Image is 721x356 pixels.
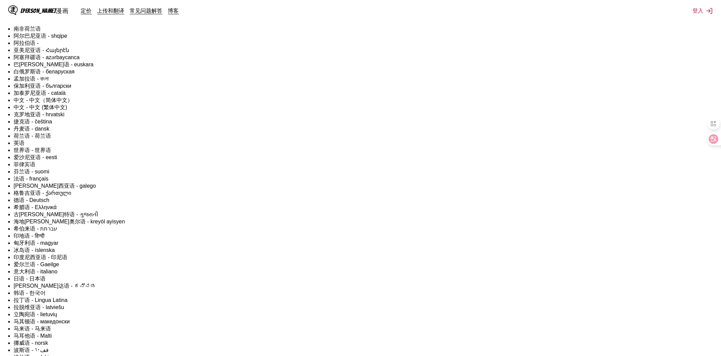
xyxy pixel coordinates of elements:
font: [PERSON_NAME]达语 - ಕನ್ನಡ [14,283,96,289]
font: 中文 - 中文 (繁体中文) [14,104,67,110]
font: 印地语 - हिन्दी [14,233,45,239]
font: 白俄罗斯语 - беларуская [14,69,75,74]
font: 南非荷兰语 [14,26,41,32]
font: 印度尼西亚语 - 印尼语 [14,254,67,260]
font: 匈牙利语 - magyar [14,240,59,246]
font: 丹麦语 - dansk [14,126,49,132]
font: 冰岛语 - íslenska [14,247,55,253]
font: 法语 - français [14,176,48,182]
font: 格鲁吉亚语 - ქართული [14,190,71,196]
font: 爱尔兰语 - Gaeilge [14,261,59,267]
font: 登入 [692,7,703,14]
font: 希腊语 - Ελληνικά [14,204,56,210]
font: 巴[PERSON_NAME]语 - euskara [14,62,94,67]
font: 英语 [14,140,24,146]
font: 克罗地亚语 - hrvatski [14,112,64,117]
font: 世界语 - 世界语 [14,147,51,153]
font: 菲律宾语 [14,162,35,167]
font: 中文 - 中文（简体中文） [14,97,73,103]
a: 常见问题解答 [130,7,163,14]
font: [PERSON_NAME]漫画 [20,7,69,14]
font: [PERSON_NAME]西亚语 - galego [14,183,96,189]
font: 亚美尼亚语 - Հայերէն [14,47,69,53]
font: 德语 - Deutsch [14,197,49,203]
font: 拉脱维亚语 - latviešu [14,304,64,310]
a: 定价 [81,7,92,14]
font: 意大利语 - italiano [14,269,58,274]
font: 捷克语 - čeština [14,119,52,124]
font: 芬兰语 - suomi [14,169,49,174]
font: 立陶宛语 - lietuvių [14,311,57,317]
font: 加泰罗尼亚语 - català [14,90,66,96]
font: 日语 - 日本语 [14,276,46,282]
button: 登入 [692,7,713,15]
font: 马耳他语 - Malti [14,333,52,339]
font: 爱沙尼亚语 - eesti [14,154,57,160]
img: 登出 [706,7,713,14]
font: 马来语 - 马来语 [14,326,51,332]
font: 阿拉伯语 - ‎ ‎ ‎ ‎ ‎ [14,40,46,46]
a: 博客 [168,7,179,14]
font: 阿尔巴尼亚语 - shqipe [14,33,67,39]
font: 马其顿语 - македонски [14,319,70,324]
font: 拉丁语 - Lingua Latina [14,297,67,303]
img: IsManga 标志 [8,5,18,15]
font: 阿塞拜疆语 - azərbaycanca [14,54,80,60]
font: 保加利亚语 - български [14,83,71,89]
font: 希伯来语 - ‎עברתת‎ [14,226,57,232]
a: 上传和翻译 [97,7,125,14]
a: IsManga 标志[PERSON_NAME]漫画 [8,5,81,16]
font: 海地[PERSON_NAME]奥尔语 - kreyòl ayisyen [14,219,125,224]
font: 古[PERSON_NAME]特语 - ગુજરાતી [14,211,98,217]
font: 挪威语 - norsk [14,340,48,346]
font: 韩语 - 한국어 [14,290,46,296]
font: 荷兰语 - 荷兰语 [14,133,51,139]
font: 波斯语 - ‎فف٢٠‎ [14,347,49,353]
font: 孟加拉语 - বাংলা [14,76,49,82]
